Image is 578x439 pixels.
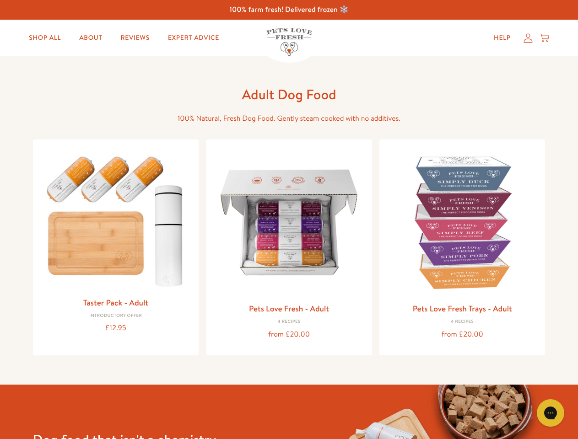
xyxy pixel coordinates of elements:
h1: Adult Dog Food [143,86,436,103]
div: from £20.00 [213,328,365,341]
a: Shop All [22,29,68,47]
div: 4 Recipes [213,319,365,325]
iframe: Gorgias live chat messenger [532,396,569,430]
a: Taster Pack - Adult [83,297,148,308]
a: Expert Advice [161,29,227,47]
a: Pets Love Fresh Trays - Adult [413,303,512,314]
img: Taster Pack - Adult [40,147,192,292]
img: Pets Love Fresh - Adult [213,147,365,298]
a: Reviews [113,29,157,47]
a: About [72,29,109,47]
a: Help [486,29,518,47]
img: Pets Love Fresh [266,28,312,56]
div: £12.95 [40,322,192,334]
a: Pets Love Fresh - Adult [249,303,329,314]
div: from £20.00 [387,328,538,341]
span: 100% Natural, Fresh Dog Food. Gently steam cooked with no additives. [178,113,400,123]
img: Pets Love Fresh Trays - Adult [387,147,538,298]
div: Introductory Offer [40,313,192,319]
div: 4 Recipes [387,319,538,325]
